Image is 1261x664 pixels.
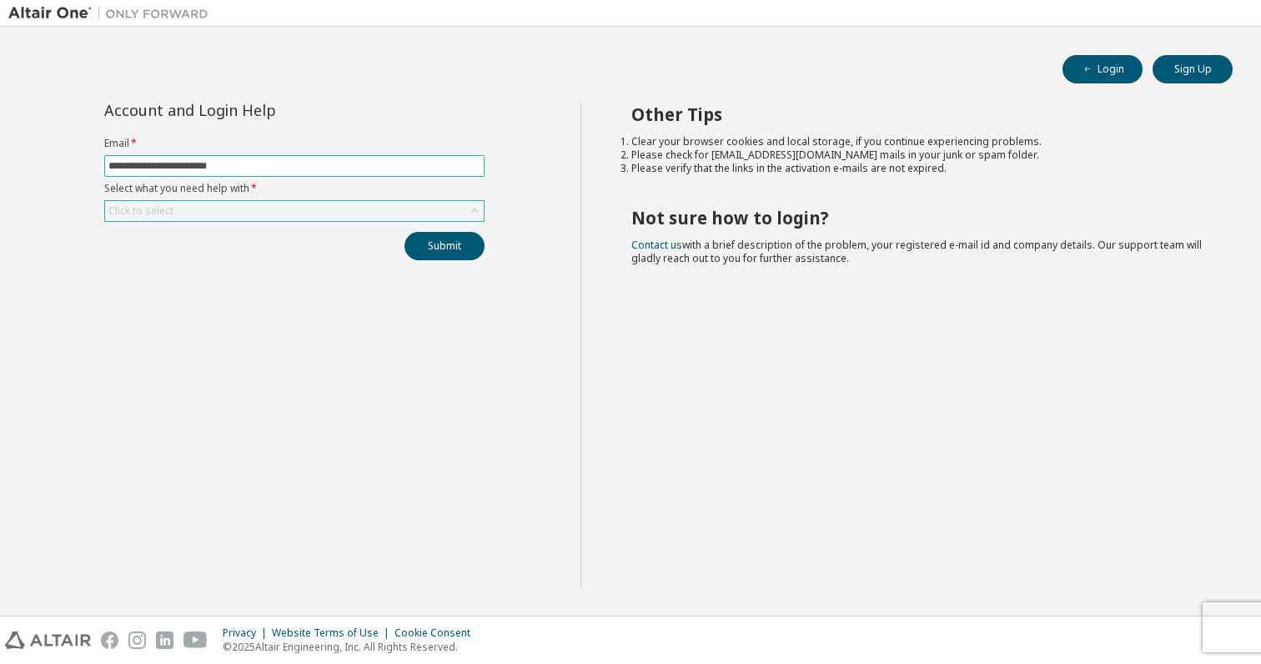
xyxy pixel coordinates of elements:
div: Privacy [223,626,272,640]
img: Altair One [8,5,217,22]
span: with a brief description of the problem, your registered e-mail id and company details. Our suppo... [631,238,1202,265]
label: Select what you need help with [104,182,485,195]
a: Contact us [631,238,682,252]
div: Account and Login Help [104,103,409,117]
div: Click to select [105,201,484,221]
li: Please check for [EMAIL_ADDRESS][DOMAIN_NAME] mails in your junk or spam folder. [631,148,1203,162]
img: youtube.svg [183,631,208,649]
label: Email [104,137,485,150]
button: Sign Up [1153,55,1233,83]
div: Website Terms of Use [272,626,394,640]
button: Login [1063,55,1143,83]
img: instagram.svg [128,631,146,649]
p: © 2025 Altair Engineering, Inc. All Rights Reserved. [223,640,480,654]
img: linkedin.svg [156,631,173,649]
li: Please verify that the links in the activation e-mails are not expired. [631,162,1203,175]
li: Clear your browser cookies and local storage, if you continue experiencing problems. [631,135,1203,148]
img: altair_logo.svg [5,631,91,649]
div: Cookie Consent [394,626,480,640]
button: Submit [404,232,485,260]
img: facebook.svg [101,631,118,649]
h2: Not sure how to login? [631,207,1203,229]
div: Click to select [108,204,173,218]
h2: Other Tips [631,103,1203,125]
